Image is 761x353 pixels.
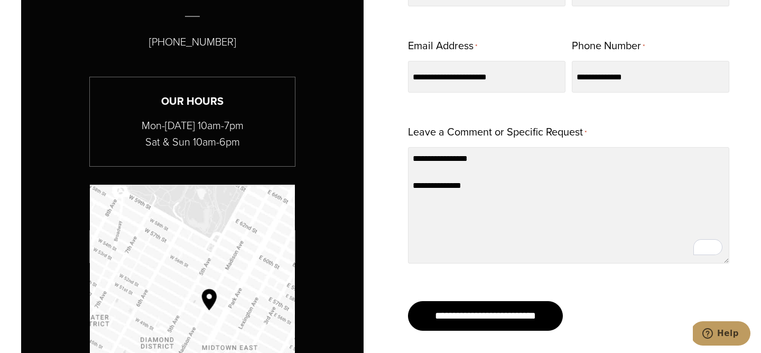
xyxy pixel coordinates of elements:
[572,36,645,57] label: Phone Number
[149,33,236,50] p: [PHONE_NUMBER]
[408,36,477,57] label: Email Address
[408,147,729,264] textarea: To enrich screen reader interactions, please activate Accessibility in Grammarly extension settings
[90,93,295,110] h3: Our Hours
[408,122,587,143] label: Leave a Comment or Specific Request
[693,321,750,348] iframe: Opens a widget where you can chat to one of our agents
[90,117,295,150] p: Mon-[DATE] 10am-7pm Sat & Sun 10am-6pm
